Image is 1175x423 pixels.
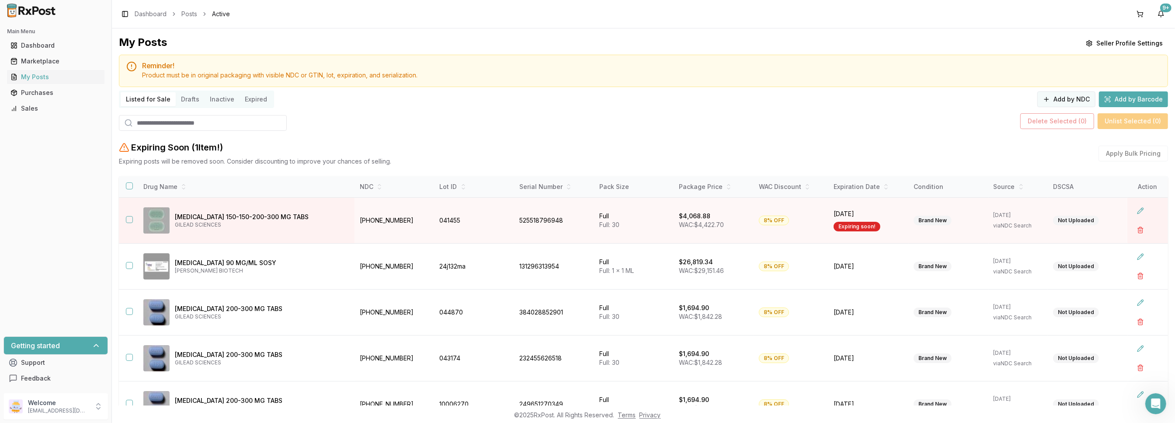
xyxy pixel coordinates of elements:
button: Add by NDC [1037,91,1095,107]
th: DSCSA [1048,176,1128,197]
p: [DATE] [994,395,1043,402]
div: 8% OFF [759,262,789,271]
div: Brand New [914,399,952,409]
a: Sales [7,101,104,116]
button: Edit [1133,203,1148,219]
nav: breadcrumb [135,10,230,18]
td: 131296313954 [514,243,594,289]
p: GILEAD SCIENCES [175,359,348,366]
div: 9+ [1160,3,1172,12]
button: Inactive [205,92,240,106]
button: Add by Barcode [1099,91,1168,107]
p: GILEAD SCIENCES [175,313,348,320]
td: 232455626518 [514,335,594,381]
button: 9+ [1154,7,1168,21]
div: 8% OFF [759,353,789,363]
span: [DATE] [834,308,903,317]
p: $26,819.34 [679,258,713,266]
a: My Posts [7,69,104,85]
p: [MEDICAL_DATA] 200-300 MG TABS [175,304,348,313]
div: Brand New [914,262,952,271]
button: Delete [1133,314,1148,330]
div: Expiration Date [834,182,903,191]
img: RxPost Logo [3,3,59,17]
span: Feedback [21,374,51,383]
a: Dashboard [7,38,104,53]
td: Full [594,197,674,243]
p: GILEAD SCIENCES [175,221,348,228]
p: [DATE] [994,350,1043,357]
p: [PERSON_NAME] BIOTECH [175,267,348,274]
button: Sales [3,101,108,115]
td: Full [594,289,674,335]
button: Feedback [3,371,108,386]
span: Full: 30 [599,313,619,320]
span: Full: 30 [599,221,619,228]
div: My Posts [10,73,101,81]
p: via NDC Search [994,360,1043,367]
h3: Getting started [11,340,60,351]
div: Not Uploaded [1053,308,1099,317]
div: Not Uploaded [1053,262,1099,271]
p: [EMAIL_ADDRESS][DOMAIN_NAME] [28,407,89,414]
div: Drug Name [143,182,348,191]
p: [MEDICAL_DATA] 200-300 MG TABS [175,396,348,405]
div: Lot ID [440,182,509,191]
iframe: Intercom live chat [1145,393,1166,414]
button: Drafts [176,92,205,106]
div: Dashboard [10,41,101,50]
button: Listed for Sale [121,92,176,106]
td: [PHONE_NUMBER] [355,243,435,289]
div: Expiring soon! [834,222,880,231]
button: Dashboard [3,38,108,52]
p: Welcome [28,399,89,407]
img: Truvada 200-300 MG TABS [143,391,170,417]
p: via NDC Search [994,222,1043,229]
div: Sales [10,104,101,113]
td: Full [594,335,674,381]
th: Action [1127,176,1168,197]
a: Privacy [640,411,661,419]
a: Dashboard [135,10,167,18]
span: WAC: $29,151.46 [679,267,724,274]
div: Purchases [10,88,101,97]
p: [DATE] [994,304,1043,311]
p: [MEDICAL_DATA] 90 MG/ML SOSY [175,259,348,267]
th: Condition [908,176,988,197]
span: [DATE] [834,262,903,271]
button: Edit [1133,341,1148,357]
a: Posts [181,10,197,18]
div: WAC Discount [759,182,824,191]
div: Marketplace [10,57,101,66]
div: Brand New [914,353,952,363]
p: $4,068.88 [679,212,710,220]
span: [DATE] [834,400,903,409]
span: Full: 30 [599,405,619,412]
span: WAC: $1,842.28 [679,405,722,412]
div: Brand New [914,308,952,317]
td: 525518796948 [514,197,594,243]
button: Support [3,355,108,371]
p: via NDC Search [994,314,1043,321]
th: Pack Size [594,176,674,197]
div: Not Uploaded [1053,216,1099,225]
p: [DATE] [994,212,1043,219]
p: Expiring posts will be removed soon. Consider discounting to improve your chances of selling. [119,157,391,166]
p: $1,694.90 [679,395,709,404]
span: WAC: $1,842.28 [679,359,722,366]
img: Stribild 150-150-200-300 MG TABS [143,207,170,234]
div: Serial Number [519,182,589,191]
div: My Posts [119,35,167,51]
div: 8% OFF [759,399,789,409]
div: Brand New [914,216,952,225]
span: [DATE] [834,354,903,363]
span: WAC: $1,842.28 [679,313,722,320]
div: Not Uploaded [1053,399,1099,409]
h2: Main Menu [7,28,104,35]
button: Delete [1133,222,1148,238]
button: Expired [240,92,272,106]
button: Seller Profile Settings [1081,35,1168,51]
h5: Reminder! [142,62,1161,69]
button: Edit [1133,387,1148,402]
button: Marketplace [3,54,108,68]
